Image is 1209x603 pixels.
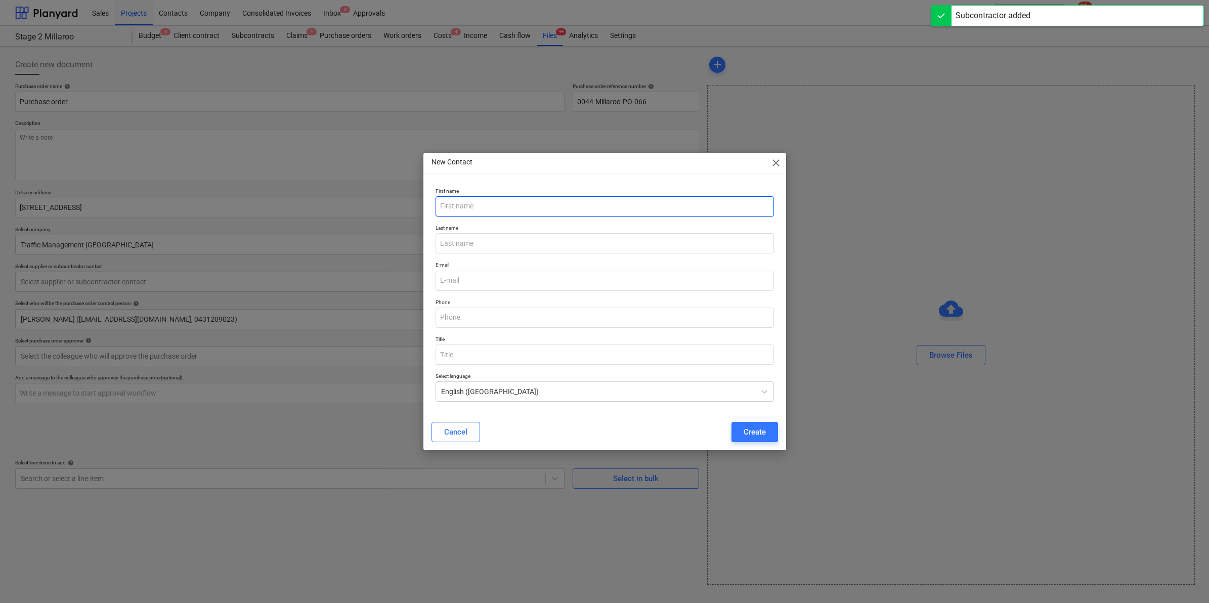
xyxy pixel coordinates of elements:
input: First name [436,196,774,217]
p: Phone [436,299,774,308]
p: E-mail [436,262,774,270]
iframe: Chat Widget [1158,554,1209,603]
p: First name [436,188,774,196]
p: Select language [436,373,774,381]
p: New Contact [431,157,472,167]
div: Subcontractor added [956,10,1030,22]
div: Cancel [444,425,467,439]
input: Title [436,344,774,365]
p: Title [436,336,774,344]
input: Phone [436,308,774,328]
span: close [770,157,782,169]
input: Last name [436,233,774,253]
input: E-mail [436,271,774,291]
button: Create [731,422,778,442]
button: Cancel [431,422,480,442]
p: Last name [436,225,774,233]
div: Create [744,425,766,439]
